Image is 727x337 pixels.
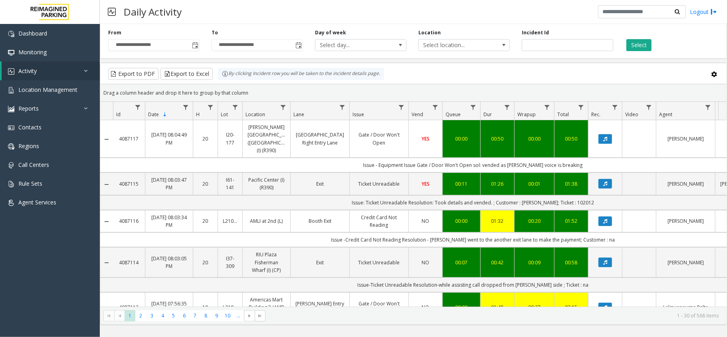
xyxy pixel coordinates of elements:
a: 4087116 [118,217,140,225]
a: 00:58 [559,259,583,266]
a: 00:50 [485,135,509,143]
a: Exit [295,180,345,188]
div: Drag a column header and drop it here to group by that column [100,86,727,100]
a: [PERSON_NAME] Entry 2 (MONTHLY ONLY) [295,300,345,315]
span: Page 2 [135,310,146,321]
a: Rec. Filter Menu [610,102,620,113]
span: Page 6 [179,310,190,321]
span: Select location... [419,40,491,51]
label: Location [418,29,441,36]
span: Toggle popup [294,40,303,51]
a: 20 [198,259,213,266]
a: Lot Filter Menu [230,102,241,113]
a: [PERSON_NAME] [661,180,710,188]
a: Collapse Details [100,260,113,266]
a: 00:00 [448,135,475,143]
a: Exit [295,259,345,266]
img: 'icon' [8,31,14,37]
img: 'icon' [8,143,14,150]
a: [DATE] 08:03:34 PM [150,214,188,229]
img: 'icon' [8,162,14,168]
a: Id Filter Menu [133,102,143,113]
span: Rule Sets [18,180,42,187]
a: Vend Filter Menu [430,102,441,113]
span: Call Centers [18,161,49,168]
span: Agent Services [18,198,56,206]
a: 00:00 [519,135,549,143]
a: Gate / Door Won't Open [355,131,404,146]
a: Queue Filter Menu [468,102,479,113]
span: Rec. [591,111,600,118]
span: Video [625,111,638,118]
a: 00:27 [519,303,549,311]
span: Page 3 [147,310,157,321]
a: [PERSON_NAME] [661,259,710,266]
a: RIU Plaza Fisherman Wharf (I) (CP) [248,251,285,274]
a: 01:26 [485,180,509,188]
img: pageIcon [108,2,116,22]
label: Incident Id [522,29,549,36]
a: Wrapup Filter Menu [542,102,553,113]
a: [GEOGRAPHIC_DATA] Right Entry Lane [295,131,345,146]
span: Issue [353,111,364,118]
a: 20 [198,135,213,143]
label: Day of week [315,29,346,36]
button: Select [626,39,652,51]
img: 'icon' [8,87,14,93]
a: Ticket Unreadable [355,180,404,188]
a: L21063800 [223,217,238,225]
span: NO [422,304,430,311]
a: 01:48 [485,303,509,311]
a: [PERSON_NAME] [661,217,710,225]
a: H Filter Menu [205,102,216,113]
kendo-pager-info: 1 - 30 of 568 items [270,312,719,319]
span: NO [422,218,430,224]
img: 'icon' [8,200,14,206]
a: 00:20 [519,217,549,225]
a: Location Filter Menu [278,102,289,113]
div: 00:07 [448,259,475,266]
a: 00:00 [448,303,475,311]
img: 'icon' [8,125,14,131]
a: Activity [2,61,100,80]
a: [DATE] 07:56:35 PM [150,300,188,315]
a: Ticket Unreadable [355,259,404,266]
div: 01:32 [485,217,509,225]
a: YES [414,180,438,188]
span: Sortable [162,111,168,118]
span: Regions [18,142,39,150]
a: 00:11 [448,180,475,188]
img: infoIcon.svg [222,71,228,77]
span: Activity [18,67,37,75]
button: Export to PDF [108,68,158,80]
a: NO [414,303,438,311]
a: L21036901 [223,303,238,311]
span: Go to the last page [257,313,263,319]
span: Select day... [315,40,388,51]
a: 02:15 [559,303,583,311]
label: From [108,29,121,36]
a: I61-141 [223,176,238,191]
span: Page 10 [222,310,233,321]
a: Gate / Door Won't Open [355,300,404,315]
a: Collapse Details [100,136,113,143]
a: [DATE] 08:04:49 PM [150,131,188,146]
a: Americas Mart Building 3 (AMB 3) (L)(PJ) [248,296,285,319]
a: 00:09 [519,259,549,266]
a: 01:38 [559,180,583,188]
a: 00:50 [559,135,583,143]
span: Id [116,111,121,118]
span: Page 11 [233,310,244,321]
div: By clicking Incident row you will be taken to the incident details page. [218,68,384,80]
label: To [212,29,218,36]
a: 00:00 [448,217,475,225]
